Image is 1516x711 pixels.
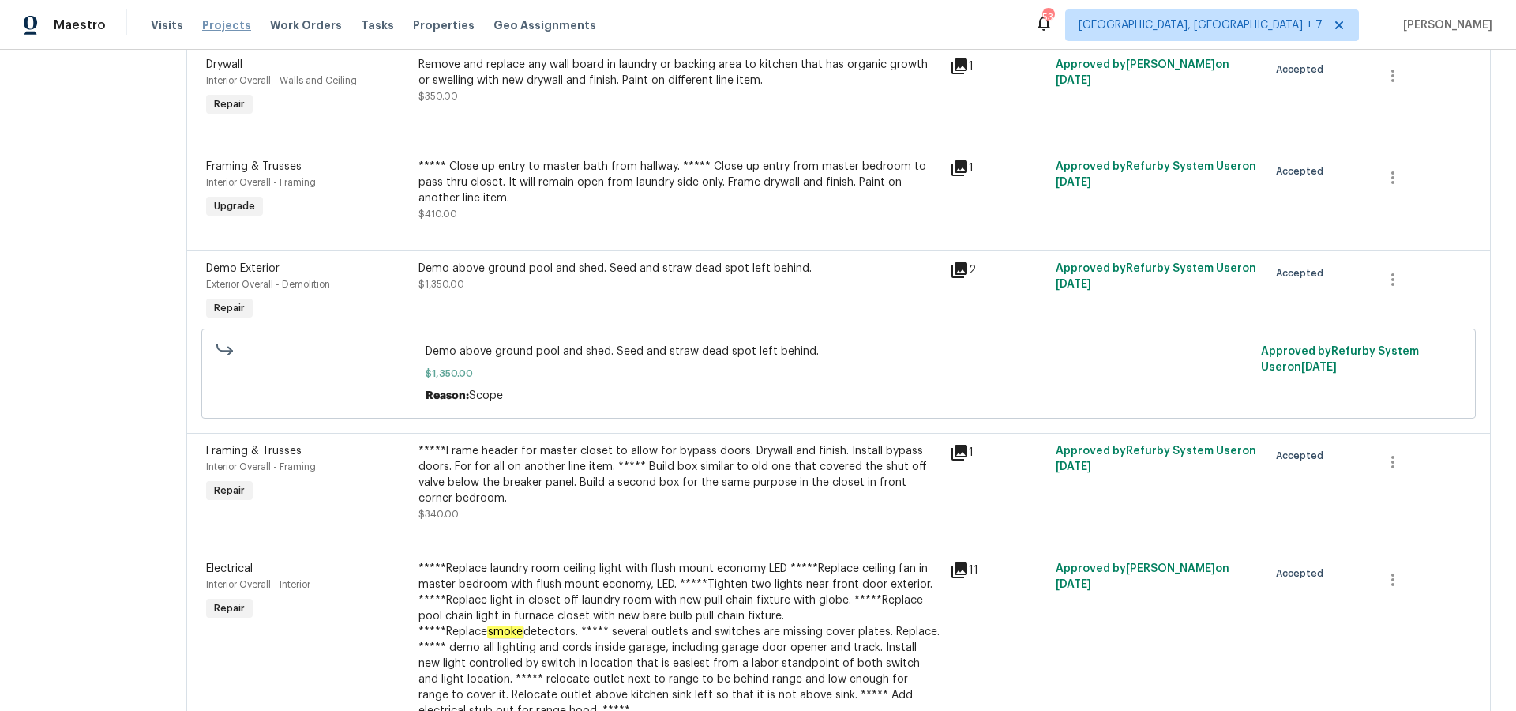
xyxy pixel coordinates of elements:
div: 53 [1042,9,1053,25]
div: 1 [950,159,1046,178]
span: Approved by [PERSON_NAME] on [1056,59,1229,86]
span: Electrical [206,563,253,574]
span: Approved by Refurby System User on [1261,346,1419,373]
span: Approved by [PERSON_NAME] on [1056,563,1229,590]
span: Accepted [1276,265,1330,281]
span: $350.00 [418,92,458,101]
span: [DATE] [1056,279,1091,290]
span: [DATE] [1056,461,1091,472]
div: 1 [950,443,1046,462]
span: Tasks [361,20,394,31]
span: Approved by Refurby System User on [1056,263,1256,290]
span: Accepted [1276,566,1330,581]
span: Interior Overall - Walls and Ceiling [206,76,357,85]
span: Repair [208,300,251,316]
span: Properties [413,17,475,33]
span: Accepted [1276,164,1330,179]
div: 1 [950,57,1046,76]
span: $1,350.00 [418,280,464,289]
span: Upgrade [208,198,261,214]
span: Scope [469,390,503,401]
span: Approved by Refurby System User on [1056,446,1256,472]
span: Demo Exterior [206,263,280,274]
span: [DATE] [1056,75,1091,86]
span: [DATE] [1056,177,1091,188]
span: Framing & Trusses [206,446,302,457]
span: Framing & Trusses [206,161,302,172]
span: Interior Overall - Framing [206,178,316,187]
span: $1,350.00 [426,366,1252,382]
span: Projects [202,17,251,33]
span: Maestro [54,17,106,33]
div: ***** Close up entry to master bath from hallway. ***** Close up entry from master bedroom to pas... [418,159,940,206]
span: [DATE] [1301,362,1337,373]
div: 11 [950,561,1046,580]
span: [GEOGRAPHIC_DATA], [GEOGRAPHIC_DATA] + 7 [1079,17,1323,33]
span: $410.00 [418,209,457,219]
span: Approved by Refurby System User on [1056,161,1256,188]
span: Drywall [206,59,242,70]
span: Geo Assignments [493,17,596,33]
span: Exterior Overall - Demolition [206,280,330,289]
em: smoke [487,626,523,638]
span: Repair [208,600,251,616]
span: Work Orders [270,17,342,33]
span: Demo above ground pool and shed. Seed and straw dead spot left behind. [426,344,1252,359]
span: Interior Overall - Framing [206,462,316,472]
span: [DATE] [1056,579,1091,590]
span: [PERSON_NAME] [1397,17,1492,33]
div: 2 [950,261,1046,280]
div: Demo above ground pool and shed. Seed and straw dead spot left behind. [418,261,940,276]
span: Reason: [426,390,469,401]
span: Interior Overall - Interior [206,580,310,589]
span: Visits [151,17,183,33]
span: Accepted [1276,62,1330,77]
span: Repair [208,96,251,112]
div: Remove and replace any wall board in laundry or backing area to kitchen that has organic growth o... [418,57,940,88]
div: *****Frame header for master closet to allow for bypass doors. Drywall and finish. Install bypass... [418,443,940,506]
span: Accepted [1276,448,1330,464]
span: Repair [208,483,251,498]
span: $340.00 [418,510,459,519]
